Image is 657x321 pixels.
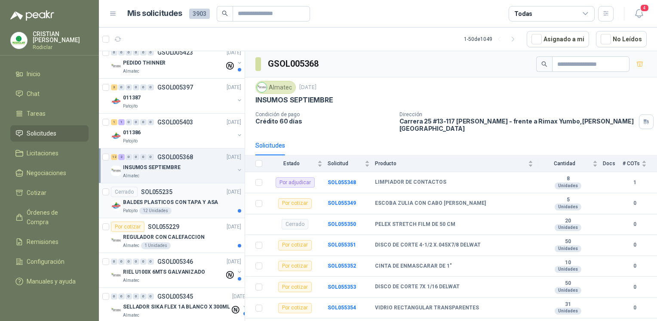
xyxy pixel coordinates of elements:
div: Unidades [555,182,581,189]
div: Unidades [555,204,581,210]
span: Inicio [27,69,40,79]
div: Por cotizar [111,222,144,232]
p: INSUMOS SEPTIEMBRE [255,96,333,105]
p: Almatec [123,68,139,75]
span: Configuración [27,257,64,266]
div: 3 [111,84,117,90]
p: REGULADOR CON CALEFACCION [123,233,205,241]
button: Asignado a mi [527,31,589,47]
p: [DATE] [299,83,316,92]
a: Negociaciones [10,165,89,181]
div: 0 [147,259,154,265]
span: search [222,10,228,16]
div: Solicitudes [255,141,285,150]
div: 0 [126,154,132,160]
div: 0 [111,293,117,299]
p: GSOL005346 [157,259,193,265]
div: 0 [118,293,125,299]
b: SOL055348 [328,179,356,185]
div: 0 [118,84,125,90]
p: Patojito [123,103,138,110]
div: 1 [111,119,117,125]
a: 3 0 0 0 0 0 GSOL005397[DATE] Company Logo011387Patojito [111,82,243,110]
div: 0 [126,259,132,265]
p: Almatec [123,312,139,319]
a: 1 1 0 0 0 0 GSOL005403[DATE] Company Logo011386Patojito [111,117,243,145]
p: Almatec [123,242,139,249]
div: 0 [118,259,125,265]
span: Licitaciones [27,148,58,158]
a: SOL055351 [328,242,356,248]
span: 3903 [189,9,210,19]
p: Crédito 60 días [255,117,393,125]
b: 0 [623,262,647,270]
a: Manuales y ayuda [10,273,89,290]
b: 0 [623,283,647,291]
div: Por cotizar [278,303,312,313]
div: Unidades [555,308,581,315]
a: SOL055352 [328,263,356,269]
b: PELEX STRETCH FILM DE 50 CM [375,221,455,228]
span: Remisiones [27,237,58,247]
p: Dirección [399,111,636,117]
b: 10 [538,259,598,266]
span: Cantidad [538,160,591,167]
p: SOL055229 [148,224,179,230]
div: 0 [140,293,147,299]
img: Company Logo [111,61,121,71]
p: Condición de pago [255,111,393,117]
img: Company Logo [111,166,121,176]
p: BALDES PLASTICOS CON TAPA Y ASA [123,198,218,207]
button: 4 [631,6,647,22]
p: Carrera 25 #13-117 [PERSON_NAME] - frente a Rimax Yumbo , [PERSON_NAME][GEOGRAPHIC_DATA] [399,117,636,132]
span: Cotizar [27,188,46,198]
div: 0 [133,154,139,160]
div: Por cotizar [278,198,312,209]
a: Licitaciones [10,145,89,161]
th: # COTs [623,155,657,172]
span: Chat [27,89,40,99]
b: 0 [623,241,647,249]
b: 5 [538,197,598,204]
b: 31 [538,301,598,308]
b: 0 [623,199,647,207]
span: Órdenes de Compra [27,208,80,227]
div: 0 [133,119,139,125]
p: CRISTIAN [PERSON_NAME] [33,31,89,43]
p: [DATE] [227,153,241,161]
img: Company Logo [111,235,121,246]
th: Producto [375,155,538,172]
p: SELLADOR SIKA FLEX 1A BLANCO X 300ML [123,303,230,311]
p: Patojito [123,207,138,214]
img: Company Logo [11,32,27,49]
p: Almatec [123,173,139,179]
div: 0 [147,119,154,125]
span: Manuales y ayuda [27,277,76,286]
div: Por cotizar [278,240,312,250]
img: Company Logo [111,270,121,281]
a: SOL055354 [328,305,356,311]
a: Chat [10,86,89,102]
span: Solicitud [328,160,363,167]
img: Logo peakr [10,10,54,21]
a: 0 0 0 0 0 0 GSOL005346[DATE] Company LogoRIEL U100X 6MTS GALVANIZADOAlmatec [111,256,243,284]
p: [DATE] [227,118,241,127]
div: 0 [118,49,125,56]
img: Company Logo [111,201,121,211]
h1: Mis solicitudes [127,7,182,20]
span: Solicitudes [27,129,56,138]
a: SOL055353 [328,284,356,290]
a: Por cotizarSOL055229[DATE] Company LogoREGULADOR CON CALEFACCIONAlmatec1 Unidades [99,218,245,253]
a: 0 0 0 0 0 0 GSOL005423[DATE] Company LogoPEDIDO THINNERAlmatec [111,47,243,75]
p: GSOL005345 [157,293,193,299]
div: Por adjudicar [276,177,315,188]
div: Unidades [555,224,581,231]
b: 20 [538,218,598,225]
div: 0 [126,49,132,56]
p: [DATE] [227,258,241,266]
div: Todas [514,9,532,19]
p: SOL055235 [141,189,172,195]
p: [DATE] [227,223,241,231]
div: 0 [147,293,154,299]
